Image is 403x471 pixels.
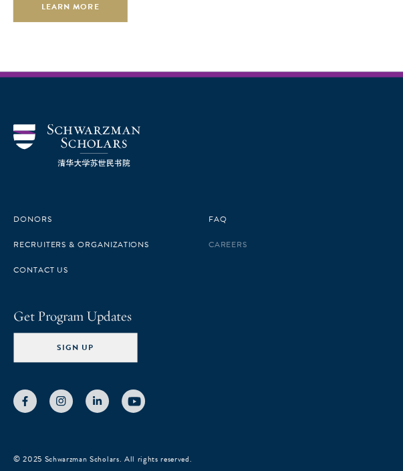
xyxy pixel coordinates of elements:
h4: Get Program Updates [13,306,390,327]
a: Contact Us [13,264,68,276]
img: Schwarzman Scholars [13,124,140,166]
button: Sign Up [13,333,137,363]
div: © 2025 Schwarzman Scholars. All rights reserved. [13,453,390,465]
a: Careers [209,239,248,251]
a: FAQ [209,213,227,225]
a: Donors [13,213,52,225]
a: Recruiters & Organizations [13,239,149,251]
